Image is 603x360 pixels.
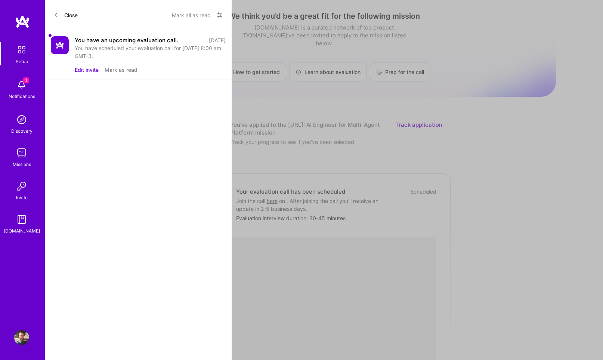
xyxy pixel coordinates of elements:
div: Setup [16,58,28,65]
div: You have an upcoming evaluation call. [75,36,178,44]
button: Edit invite [75,66,99,74]
img: User Avatar [14,330,29,345]
img: setup [14,42,30,58]
a: User Avatar [12,330,31,345]
div: Missions [13,160,31,168]
button: Mark as read [105,66,137,74]
img: guide book [14,212,29,227]
button: Close [54,9,78,21]
div: [DATE] [209,36,226,44]
div: [DOMAIN_NAME] [4,227,40,235]
button: Mark all as read [172,9,211,21]
img: logo [15,15,30,28]
img: teamwork [14,145,29,160]
div: You have scheduled your evaluation call for [DATE] 8:00 am GMT-3. [75,44,226,60]
img: Invite [14,179,29,194]
div: Discovery [11,127,33,135]
img: discovery [14,112,29,127]
img: Company Logo [51,36,69,54]
div: Invite [16,194,28,201]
